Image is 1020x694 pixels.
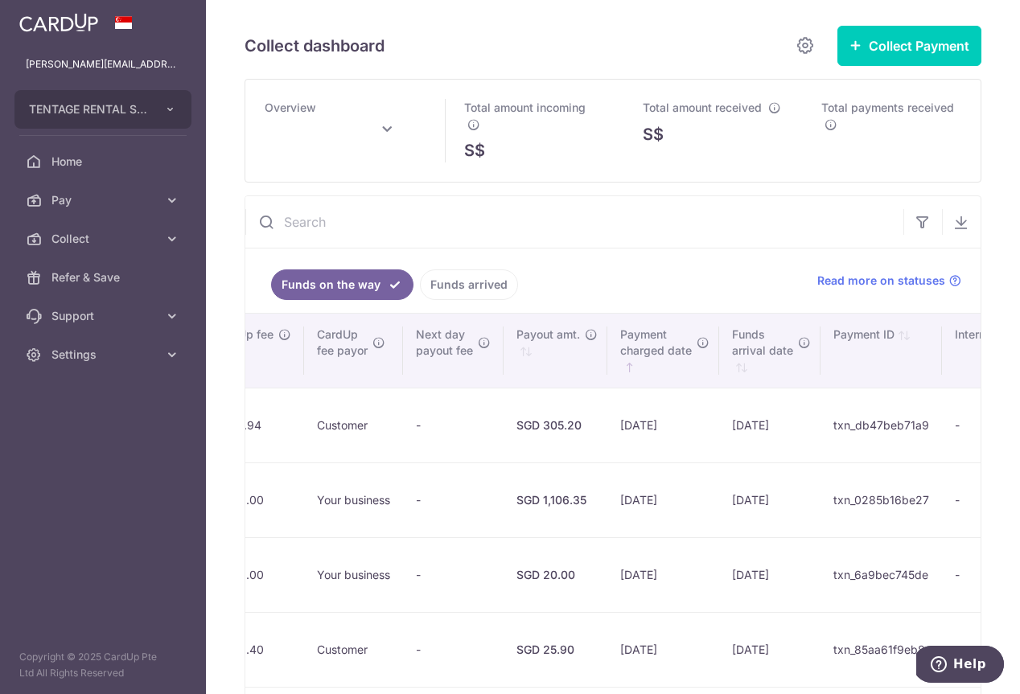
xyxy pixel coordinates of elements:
[821,537,942,612] td: txn_6a9bec745de
[837,26,981,66] button: Collect Payment
[817,273,961,289] a: Read more on statuses
[719,462,821,537] td: [DATE]
[29,101,148,117] span: TENTAGE RENTAL SINGAPORE PTE. LTD.
[719,537,821,612] td: [DATE]
[199,314,304,388] th: CardUp fee
[821,462,942,537] td: txn_0285b16be27
[516,642,594,658] div: SGD 25.90
[464,101,586,114] span: Total amount incoming
[403,537,504,612] td: -
[51,269,158,285] span: Refer & Save
[199,612,304,687] td: SGD 3.40
[26,56,180,72] p: [PERSON_NAME][EMAIL_ADDRESS][DOMAIN_NAME]
[403,314,504,388] th: Next daypayout fee
[504,314,607,388] th: Payout amt. : activate to sort column ascending
[271,269,413,300] a: Funds on the way
[304,388,403,462] td: Customer
[955,326,1015,343] span: Internal ref.
[464,138,485,162] span: S$
[304,612,403,687] td: Customer
[821,101,954,114] span: Total payments received
[304,314,403,388] th: CardUpfee payor
[19,13,98,32] img: CardUp
[51,192,158,208] span: Pay
[607,388,719,462] td: [DATE]
[821,388,942,462] td: txn_db47beb71a9
[403,612,504,687] td: -
[821,612,942,687] td: txn_85aa61f9eb8
[403,462,504,537] td: -
[37,11,70,26] span: Help
[51,347,158,363] span: Settings
[821,314,942,388] th: Payment ID: activate to sort column ascending
[317,326,368,359] span: CardUp fee payor
[516,417,594,433] div: SGD 305.20
[607,314,719,388] th: Paymentcharged date : activate to sort column ascending
[51,231,158,247] span: Collect
[14,90,191,129] button: TENTAGE RENTAL SINGAPORE PTE. LTD.
[719,388,821,462] td: [DATE]
[416,326,473,359] span: Next day payout fee
[516,492,594,508] div: SGD 1,106.35
[199,462,304,537] td: SGD 0.00
[304,462,403,537] td: Your business
[516,326,580,343] span: Payout amt.
[643,101,762,114] span: Total amount received
[817,273,945,289] span: Read more on statuses
[265,101,316,114] span: Overview
[607,612,719,687] td: [DATE]
[719,612,821,687] td: [DATE]
[516,567,594,583] div: SGD 20.00
[304,537,403,612] td: Your business
[643,122,664,146] span: S$
[51,154,158,170] span: Home
[245,196,903,248] input: Search
[199,537,304,612] td: SGD 0.00
[51,308,158,324] span: Support
[420,269,518,300] a: Funds arrived
[916,646,1004,686] iframe: Opens a widget where you can find more information
[403,388,504,462] td: -
[245,33,385,59] h5: Collect dashboard
[732,326,793,359] span: Funds arrival date
[719,314,821,388] th: Fundsarrival date : activate to sort column ascending
[607,537,719,612] td: [DATE]
[199,388,304,462] td: SGD 7.94
[620,326,692,359] span: Payment charged date
[607,462,719,537] td: [DATE]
